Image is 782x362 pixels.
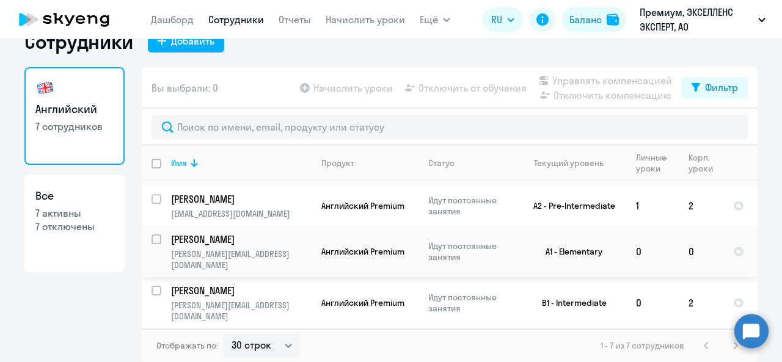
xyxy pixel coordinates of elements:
[513,186,626,226] td: A2 - Pre-Intermediate
[491,12,502,27] span: RU
[679,186,723,226] td: 2
[636,152,678,174] div: Личные уроки
[420,12,438,27] span: Ещё
[171,284,311,297] a: [PERSON_NAME]
[513,226,626,277] td: A1 - Elementary
[428,157,455,168] div: Статус
[171,248,311,270] p: [PERSON_NAME][EMAIL_ADDRESS][DOMAIN_NAME]
[171,300,311,322] p: [PERSON_NAME][EMAIL_ADDRESS][DOMAIN_NAME]
[24,175,125,272] a: Все7 активны7 отключены
[24,29,133,54] h1: Сотрудники
[171,208,311,219] p: [EMAIL_ADDRESS][DOMAIN_NAME]
[534,157,604,168] div: Текущий уровень
[171,192,309,206] p: [PERSON_NAME]
[428,241,512,262] p: Идут постоянные занятия
[689,152,723,174] div: Корп. уроки
[171,233,309,246] p: [PERSON_NAME]
[428,195,512,217] p: Идут постоянные занятия
[626,226,679,277] td: 0
[171,157,311,168] div: Имя
[420,7,450,32] button: Ещё
[35,120,114,133] p: 7 сотрудников
[152,115,748,139] input: Поиск по имени, email, продукту или статусу
[35,188,114,204] h3: Все
[156,340,218,351] span: Отображать по:
[428,292,512,314] p: Идут постоянные занятия
[569,12,602,27] div: Баланс
[151,13,194,26] a: Дашборд
[24,67,125,165] a: Английский7 сотрудников
[321,200,404,211] span: Английский Premium
[640,5,753,34] p: Премиум, ЭКСЕЛЛЕНС ЭКСПЕРТ, АО
[171,284,309,297] p: [PERSON_NAME]
[152,81,218,95] span: Вы выбрали: 0
[171,192,311,206] a: [PERSON_NAME]
[208,13,264,26] a: Сотрудники
[35,78,55,98] img: english
[279,13,311,26] a: Отчеты
[483,7,523,32] button: RU
[522,157,626,168] div: Текущий уровень
[321,157,354,168] div: Продукт
[148,31,224,52] button: Добавить
[171,34,214,48] div: Добавить
[171,233,311,246] a: [PERSON_NAME]
[321,246,404,257] span: Английский Premium
[626,277,679,328] td: 0
[626,186,679,226] td: 1
[326,13,405,26] a: Начислить уроки
[513,277,626,328] td: B1 - Intermediate
[607,13,619,26] img: balance
[171,157,187,168] div: Имя
[682,77,748,99] button: Фильтр
[35,206,114,220] p: 7 активны
[705,80,738,95] div: Фильтр
[35,220,114,233] p: 7 отключены
[562,7,626,32] button: Балансbalance
[35,101,114,117] h3: Английский
[634,5,772,34] button: Премиум, ЭКСЕЛЛЕНС ЭКСПЕРТ, АО
[321,297,404,308] span: Английский Premium
[601,340,684,351] span: 1 - 7 из 7 сотрудников
[679,226,723,277] td: 0
[679,277,723,328] td: 2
